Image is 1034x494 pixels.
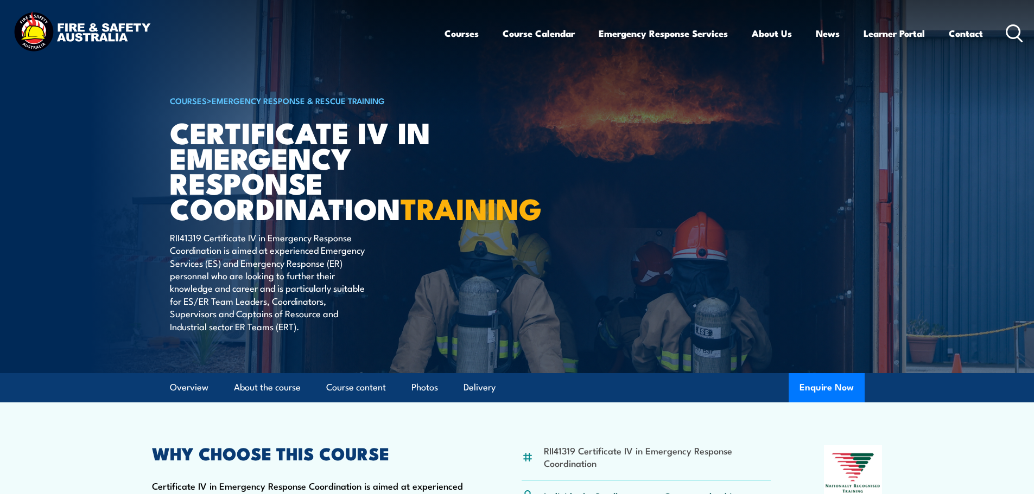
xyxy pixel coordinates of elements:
[816,19,840,48] a: News
[326,373,386,402] a: Course content
[212,94,385,106] a: Emergency Response & Rescue Training
[170,119,438,221] h1: Certificate IV in Emergency Response Coordination
[170,231,368,332] p: RII41319 Certificate IV in Emergency Response Coordination is aimed at experienced Emergency Serv...
[170,94,207,106] a: COURSES
[599,19,728,48] a: Emergency Response Services
[234,373,301,402] a: About the course
[544,444,771,470] li: RII41319 Certificate IV in Emergency Response Coordination
[464,373,496,402] a: Delivery
[445,19,479,48] a: Courses
[411,373,438,402] a: Photos
[503,19,575,48] a: Course Calendar
[789,373,865,402] button: Enquire Now
[170,94,438,107] h6: >
[949,19,983,48] a: Contact
[152,445,469,460] h2: WHY CHOOSE THIS COURSE
[170,373,208,402] a: Overview
[864,19,925,48] a: Learner Portal
[752,19,792,48] a: About Us
[401,185,542,230] strong: TRAINING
